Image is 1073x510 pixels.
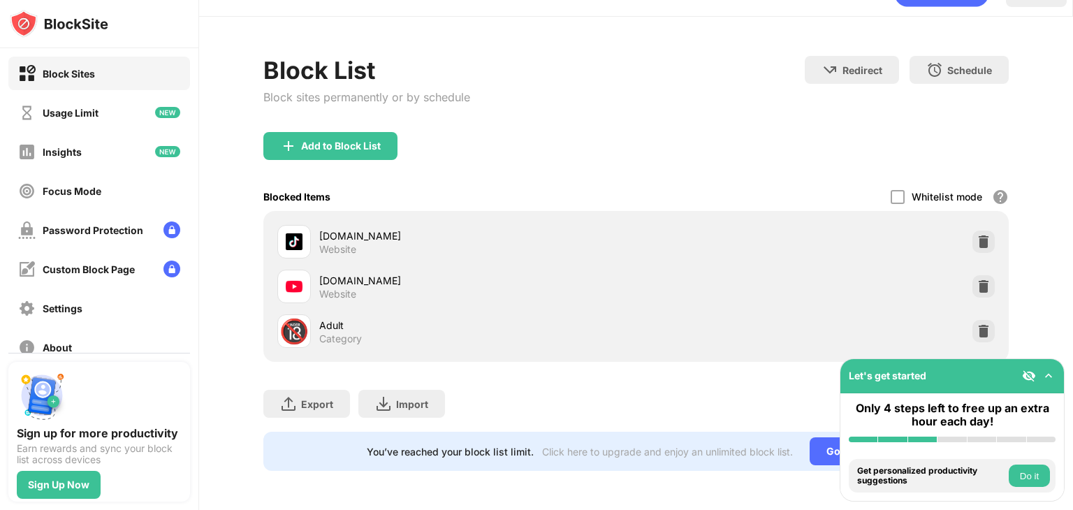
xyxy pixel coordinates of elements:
[857,466,1005,486] div: Get personalized productivity suggestions
[10,10,108,38] img: logo-blocksite.svg
[286,233,302,250] img: favicons
[1009,465,1050,487] button: Do it
[279,317,309,346] div: 🔞
[163,221,180,238] img: lock-menu.svg
[301,140,381,152] div: Add to Block List
[43,263,135,275] div: Custom Block Page
[286,278,302,295] img: favicons
[17,426,182,440] div: Sign up for more productivity
[947,64,992,76] div: Schedule
[319,228,636,243] div: [DOMAIN_NAME]
[18,182,36,200] img: focus-off.svg
[43,342,72,354] div: About
[163,261,180,277] img: lock-menu.svg
[28,479,89,490] div: Sign Up Now
[542,446,793,458] div: Click here to upgrade and enjoy an unlimited block list.
[43,107,98,119] div: Usage Limit
[319,288,356,300] div: Website
[155,107,180,118] img: new-icon.svg
[18,261,36,278] img: customize-block-page-off.svg
[367,446,534,458] div: You’ve reached your block list limit.
[18,221,36,239] img: password-protection-off.svg
[263,56,470,85] div: Block List
[912,191,982,203] div: Whitelist mode
[155,146,180,157] img: new-icon.svg
[842,64,882,76] div: Redirect
[396,398,428,410] div: Import
[849,402,1056,428] div: Only 4 steps left to free up an extra hour each day!
[43,185,101,197] div: Focus Mode
[18,143,36,161] img: insights-off.svg
[319,318,636,333] div: Adult
[319,333,362,345] div: Category
[1042,369,1056,383] img: omni-setup-toggle.svg
[18,104,36,122] img: time-usage-off.svg
[18,339,36,356] img: about-off.svg
[1022,369,1036,383] img: eye-not-visible.svg
[319,243,356,256] div: Website
[849,370,926,381] div: Let's get started
[319,273,636,288] div: [DOMAIN_NAME]
[301,398,333,410] div: Export
[810,437,905,465] div: Go Unlimited
[18,300,36,317] img: settings-off.svg
[18,65,36,82] img: block-on.svg
[263,191,330,203] div: Blocked Items
[43,303,82,314] div: Settings
[43,146,82,158] div: Insights
[43,224,143,236] div: Password Protection
[17,370,67,421] img: push-signup.svg
[17,443,182,465] div: Earn rewards and sync your block list across devices
[43,68,95,80] div: Block Sites
[263,90,470,104] div: Block sites permanently or by schedule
